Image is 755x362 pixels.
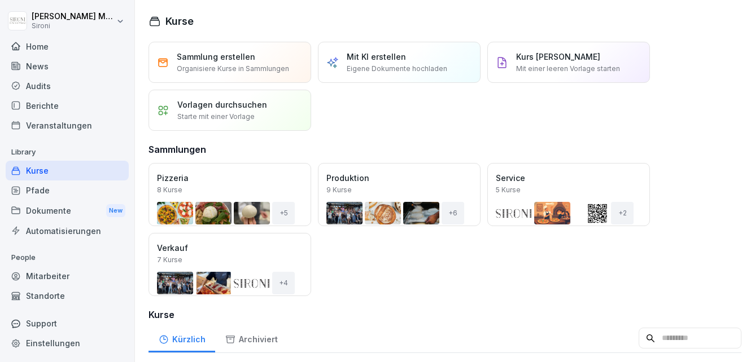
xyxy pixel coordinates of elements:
[177,99,267,111] p: Vorlagen durchsuchen
[326,172,472,184] p: Produktion
[149,233,311,296] a: Verkauf7 Kurse+4
[6,76,129,96] a: Audits
[516,51,600,63] p: Kurs [PERSON_NAME]
[32,22,114,30] p: Sironi
[6,200,129,221] div: Dokumente
[6,221,129,241] a: Automatisierungen
[496,172,641,184] p: Service
[6,143,129,161] p: Library
[177,112,255,122] p: Starte mit einer Vorlage
[149,143,206,156] h3: Sammlungen
[157,172,303,184] p: Pizzeria
[6,161,129,180] a: Kurse
[6,266,129,286] a: Mitarbeiter
[6,200,129,221] a: DokumenteNew
[318,163,481,226] a: Produktion9 Kurse+6
[496,185,521,195] p: 5 Kurse
[177,51,255,63] p: Sammlung erstellen
[165,14,194,29] h1: Kurse
[149,308,741,321] h3: Kurse
[347,51,406,63] p: Mit KI erstellen
[6,314,129,333] div: Support
[6,333,129,353] a: Einstellungen
[611,202,634,224] div: + 2
[6,37,129,56] a: Home
[215,324,287,352] a: Archiviert
[6,180,129,200] a: Pfade
[6,249,129,267] p: People
[6,56,129,76] a: News
[6,96,129,116] a: Berichte
[272,202,295,224] div: + 5
[149,324,215,352] a: Kürzlich
[487,163,650,226] a: Service5 Kurse+2
[157,255,182,265] p: 7 Kurse
[347,64,447,74] p: Eigene Dokumente hochladen
[106,204,125,217] div: New
[157,242,303,254] p: Verkauf
[442,202,464,224] div: + 6
[6,286,129,306] a: Standorte
[272,272,295,294] div: + 4
[177,64,289,74] p: Organisiere Kurse in Sammlungen
[32,12,114,21] p: [PERSON_NAME] Malec
[326,185,352,195] p: 9 Kurse
[516,64,620,74] p: Mit einer leeren Vorlage starten
[157,185,182,195] p: 8 Kurse
[149,163,311,226] a: Pizzeria8 Kurse+5
[6,116,129,135] a: Veranstaltungen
